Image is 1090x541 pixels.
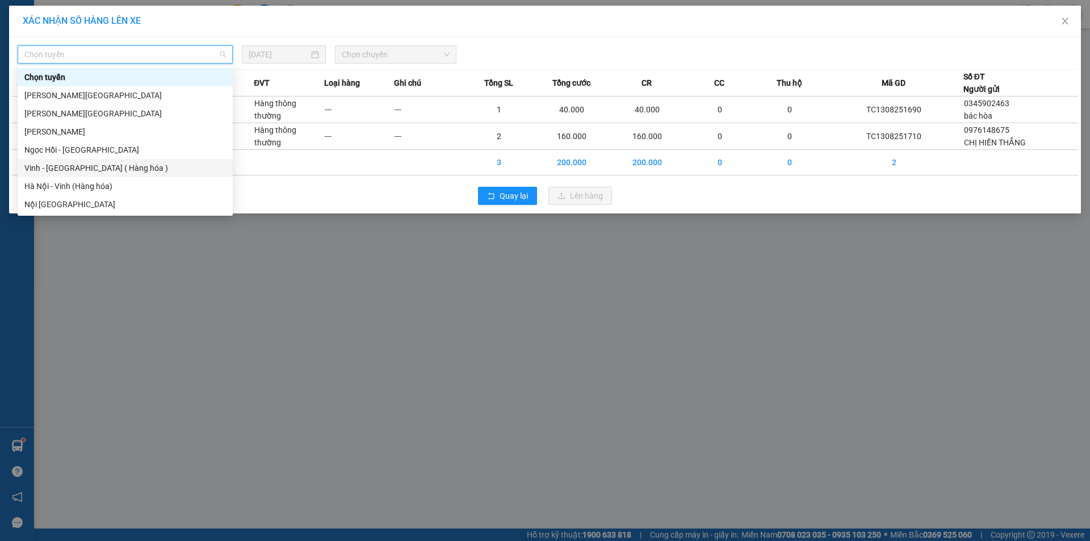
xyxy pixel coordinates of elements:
span: CR [642,77,652,89]
strong: CHUYỂN PHÁT NHANH AN PHÚ QUÝ [32,9,114,46]
td: 0 [755,123,825,150]
span: Mã GD [882,77,905,89]
div: Nội [GEOGRAPHIC_DATA] [24,198,226,211]
div: Hà Nội - Vinh (Hàng hóa) [24,180,226,192]
button: rollbackQuay lại [478,187,537,205]
td: --- [394,123,464,150]
td: --- [394,97,464,123]
span: Tổng cước [552,77,590,89]
div: Ngọc Hồi - Mỹ Đình [18,141,233,159]
div: Ngọc Hồi - [GEOGRAPHIC_DATA] [24,144,226,156]
td: 1 [464,97,534,123]
span: 0345902463 [964,99,1009,108]
span: CC [714,77,724,89]
span: XÁC NHẬN SỐ HÀNG LÊN XE [23,15,141,26]
td: 0 [685,150,754,175]
div: Vinh - Hà Nội ( Hàng hóa ) [18,159,233,177]
td: 200.000 [609,150,685,175]
div: Vinh - [GEOGRAPHIC_DATA] ( Hàng hóa ) [24,162,226,174]
td: TC1308251690 [825,97,963,123]
td: 0 [755,97,825,123]
td: TC1308251710 [825,123,963,150]
span: close [1060,16,1070,26]
span: CHỊ HIỀN THẮNG [964,138,1026,147]
span: Chọn chuyến [342,46,450,63]
td: Hàng thông thường [254,123,324,150]
td: 2 [825,150,963,175]
td: 40.000 [534,97,609,123]
div: Nội Tỉnh Vinh [18,195,233,213]
img: logo [6,61,26,118]
td: 200.000 [534,150,609,175]
div: [PERSON_NAME][GEOGRAPHIC_DATA] [24,107,226,120]
input: 13/08/2025 [249,48,309,61]
td: 160.000 [609,123,685,150]
span: bác hòa [964,111,992,120]
td: Hàng thông thường [254,97,324,123]
div: Hà Nội - Vinh (Hàng hóa) [18,177,233,195]
span: Tổng SL [484,77,513,89]
td: 2 [464,123,534,150]
td: 0 [685,123,754,150]
div: Mỹ Đình - Ngọc Hồi [18,123,233,141]
span: [GEOGRAPHIC_DATA], [GEOGRAPHIC_DATA] ↔ [GEOGRAPHIC_DATA] [28,48,115,87]
td: 160.000 [534,123,609,150]
span: Ghi chú [394,77,421,89]
td: 0 [685,97,754,123]
button: uploadLên hàng [548,187,612,205]
td: 3 [464,150,534,175]
span: Thu hộ [777,77,802,89]
div: Chọn tuyến [18,68,233,86]
span: Loại hàng [324,77,360,89]
div: Chọn tuyến [24,71,226,83]
span: rollback [487,192,495,201]
span: ĐVT [254,77,270,89]
button: Close [1049,6,1081,37]
div: [PERSON_NAME][GEOGRAPHIC_DATA] [24,89,226,102]
td: --- [324,97,394,123]
div: Mỹ Đình - Gia Lâm [18,104,233,123]
div: [PERSON_NAME] [24,125,226,138]
span: Quay lại [500,190,528,202]
td: --- [324,123,394,150]
span: Chọn tuyến [24,46,226,63]
div: Gia Lâm - Mỹ Đình [18,86,233,104]
td: 40.000 [609,97,685,123]
td: 0 [755,150,825,175]
div: Số ĐT Người gửi [963,70,1000,95]
span: 0976148675 [964,125,1009,135]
